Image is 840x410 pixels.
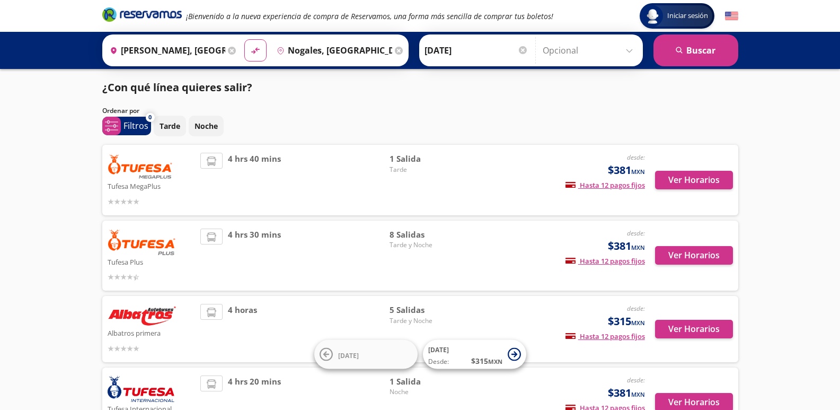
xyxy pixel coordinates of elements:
span: $315 [608,313,645,329]
em: desde: [627,229,645,238]
img: Tufesa Internacional [108,376,175,402]
img: Albatros primera [108,304,176,326]
span: Hasta 12 pagos fijos [565,256,645,266]
span: Noche [390,387,464,397]
p: ¿Con qué línea quieres salir? [102,80,252,95]
input: Elegir Fecha [425,37,528,64]
a: Brand Logo [102,6,182,25]
p: Tufesa MegaPlus [108,179,196,192]
span: 5 Salidas [390,304,464,316]
span: Hasta 12 pagos fijos [565,332,645,341]
input: Opcional [543,37,638,64]
button: Buscar [653,34,738,66]
p: Tufesa Plus [108,255,196,268]
span: Hasta 12 pagos fijos [565,180,645,190]
button: Ver Horarios [655,171,733,189]
button: Ver Horarios [655,320,733,338]
span: $381 [608,162,645,178]
p: Albatros primera [108,326,196,339]
p: Noche [194,120,218,132]
input: Buscar Origen [105,37,225,64]
button: [DATE] [314,340,418,369]
small: MXN [631,390,645,398]
button: 0Filtros [102,117,151,135]
span: Tarde y Noche [390,316,464,326]
span: 8 Salidas [390,229,464,241]
p: Tarde [160,120,180,132]
img: Tufesa MegaPlus [108,153,173,179]
span: $ 315 [471,355,502,367]
input: Buscar Destino [272,37,392,64]
p: Ordenar por [102,106,139,116]
i: Brand Logo [102,6,182,22]
span: Iniciar sesión [663,11,712,21]
span: [DATE] [428,345,449,354]
small: MXN [631,243,645,251]
em: desde: [627,304,645,313]
span: Tarde [390,165,464,175]
button: English [725,10,738,23]
em: ¡Bienvenido a la nueva experiencia de compra de Reservamos, una forma más sencilla de comprar tus... [186,11,553,21]
button: Tarde [154,116,186,136]
small: MXN [631,168,645,176]
button: [DATE]Desde:$315MXN [423,340,526,369]
span: 4 hrs 40 mins [228,153,281,207]
span: $381 [608,238,645,254]
button: Noche [189,116,224,136]
em: desde: [627,376,645,385]
span: Tarde y Noche [390,240,464,250]
span: 4 hrs 30 mins [228,229,281,283]
small: MXN [488,357,502,365]
img: Tufesa Plus [108,229,176,255]
span: [DATE] [338,351,359,360]
p: Filtros [123,119,148,132]
em: desde: [627,153,645,162]
small: MXN [631,319,645,327]
span: 1 Salida [390,153,464,165]
span: 0 [148,113,152,122]
span: $381 [608,385,645,401]
span: Desde: [428,357,449,367]
button: Ver Horarios [655,246,733,265]
span: 4 horas [228,304,257,354]
span: 1 Salida [390,376,464,388]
